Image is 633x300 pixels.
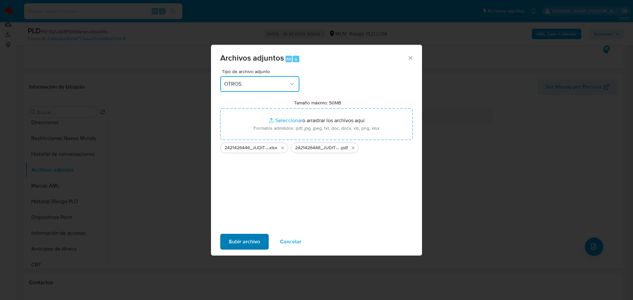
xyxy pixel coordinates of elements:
span: 2421426446_JUDITH [PERSON_NAME] BARAJAS_AGO25 [295,145,340,151]
span: .pdf [340,145,348,151]
span: Subir archivo [229,234,260,249]
button: Eliminar 2421426446_JUDITH ELIZABETH SALMERON BARAJAS_AGO25.pdf [349,144,357,152]
button: Eliminar 2421426446_JUDITH ELIZABETH SALMERON BARAJAS_AGO25.xlsx [279,144,286,152]
label: Tamaño máximo: 50MB [294,100,341,106]
button: Cerrar [407,55,413,61]
button: Cancelar [271,234,310,250]
button: OTROS [220,76,299,92]
button: Subir archivo [220,234,269,250]
span: 2421426446_JUDITH [PERSON_NAME] BARAJAS_AGO25 [225,145,268,151]
span: Tipo de archivo adjunto [222,69,301,74]
span: OTROS [224,81,289,87]
span: Alt [286,56,291,62]
span: a [295,56,297,62]
span: .xlsx [268,145,277,151]
ul: Archivos seleccionados [220,140,413,153]
span: Archivos adjuntos [220,52,284,64]
span: Cancelar [280,234,301,249]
